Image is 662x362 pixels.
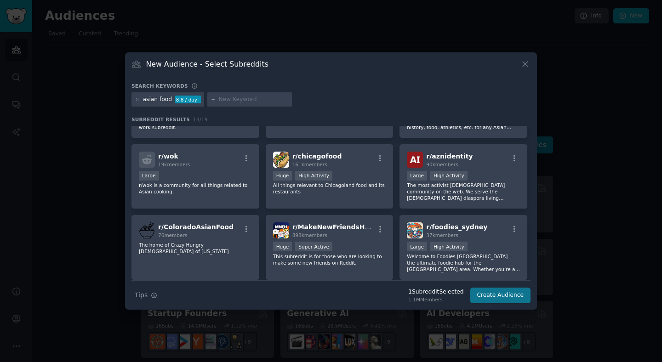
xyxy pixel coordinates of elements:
div: 8.8 / day [175,96,201,104]
img: aznidentity [407,152,423,168]
p: r/wok is a community for all things related to Asian cooking. [139,182,252,195]
div: Huge [273,242,292,251]
button: Create Audience [470,288,531,303]
div: 1 Subreddit Selected [408,288,463,296]
div: Large [407,171,427,181]
p: The most activist [DEMOGRAPHIC_DATA] community on the web. We serve the [DEMOGRAPHIC_DATA] diaspo... [407,182,520,201]
span: r/ foodies_sydney [426,223,487,231]
span: Tips [135,290,148,300]
img: MakeNewFriendsHere [273,222,289,238]
span: 37k members [426,232,458,238]
p: This subreddit is for those who are looking to make some new friends on Reddit. [273,253,386,266]
div: High Activity [430,171,468,181]
span: 76 members [158,232,187,238]
input: New Keyword [219,96,289,104]
span: 898k members [292,232,327,238]
span: r/ ColoradoAsianFood [158,223,234,231]
span: r/ aznidentity [426,153,473,160]
span: Subreddit Results [131,116,190,123]
div: Large [139,171,159,181]
div: Huge [273,171,292,181]
img: chicagofood [273,152,289,168]
h3: New Audience - Select Subreddits [146,59,268,69]
button: Tips [131,287,160,303]
span: 161k members [292,162,327,167]
div: 1.1M Members [408,296,463,303]
div: Large [407,242,427,251]
span: r/ chicagofood [292,153,342,160]
div: High Activity [295,171,332,181]
span: r/ wok [158,153,178,160]
span: 18 / 19 [193,117,208,122]
div: Super Active [295,242,332,251]
p: Welcome to Foodies [GEOGRAPHIC_DATA] – the ultimate foodie hub for the [GEOGRAPHIC_DATA] area. Wh... [407,253,520,272]
span: 90k members [426,162,458,167]
div: High Activity [430,242,468,251]
span: 19k members [158,162,190,167]
p: All things relevant to Chicagoland food and its restaurants [273,182,386,195]
span: r/ MakeNewFriendsHere [292,223,377,231]
p: The home of Crazy Hungry [DEMOGRAPHIC_DATA] of [US_STATE] [139,242,252,255]
img: ColoradoAsianFood [139,222,155,238]
div: asian food [143,96,172,104]
img: foodies_sydney [407,222,423,238]
h3: Search keywords [131,83,188,89]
